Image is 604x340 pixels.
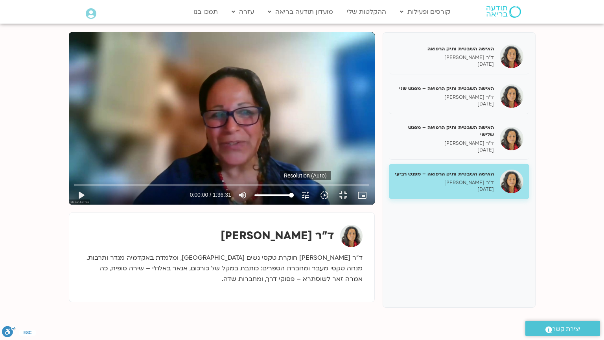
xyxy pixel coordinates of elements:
[552,324,580,334] span: יצירת קשר
[500,170,523,193] img: האישה השבטית ותיק הרפואה – מפגש רביעי
[395,124,494,138] h5: האישה השבטית ותיק הרפואה – מפגש שלישי
[221,228,334,243] strong: ד״ר [PERSON_NAME]
[228,4,258,19] a: עזרה
[396,4,454,19] a: קורסים ופעילות
[395,186,494,193] p: [DATE]
[500,84,523,108] img: האישה השבטית ותיק הרפואה – מפגש שני
[190,4,222,19] a: תמכו בנו
[340,225,363,247] img: ד״ר צילה זן בר צור
[264,4,337,19] a: מועדון תודעה בריאה
[500,127,523,150] img: האישה השבטית ותיק הרפואה – מפגש שלישי
[395,54,494,61] p: ד״ר [PERSON_NAME]
[395,85,494,92] h5: האישה השבטית ותיק הרפואה – מפגש שני
[343,4,390,19] a: ההקלטות שלי
[395,147,494,153] p: [DATE]
[500,44,523,68] img: האישה השבטית ותיק הרפואה
[395,94,494,101] p: ד״ר [PERSON_NAME]
[395,179,494,186] p: ד״ר [PERSON_NAME]
[81,253,363,285] p: ד”ר [PERSON_NAME] חוקרת טקסי נשים [GEOGRAPHIC_DATA], ומלמדת באקדמיה מגדר ותרבות. מנחה טקסי מעבר ו...
[395,101,494,107] p: [DATE]
[395,61,494,68] p: [DATE]
[525,321,600,336] a: יצירת קשר
[395,45,494,52] h5: האישה השבטית ותיק הרפואה
[395,140,494,147] p: ד״ר [PERSON_NAME]
[486,6,521,18] img: תודעה בריאה
[395,170,494,177] h5: האישה השבטית ותיק הרפואה – מפגש רביעי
